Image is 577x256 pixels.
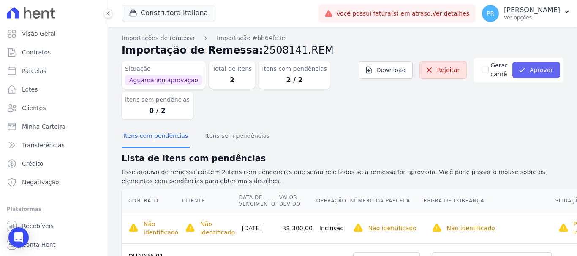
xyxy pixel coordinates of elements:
[203,126,271,148] button: Itens sem pendências
[3,25,104,42] a: Visão Geral
[238,213,278,243] td: [DATE]
[22,159,44,168] span: Crédito
[263,44,334,56] span: 2508141.REM
[447,224,495,232] p: Não identificado
[368,224,416,232] p: Não identificado
[3,137,104,154] a: Transferências
[279,189,316,213] th: Valor devido
[22,104,46,112] span: Clientes
[475,2,577,25] button: PR [PERSON_NAME] Ver opções
[316,213,350,243] td: Inclusão
[144,220,178,237] p: Não identificado
[3,62,104,79] a: Parcelas
[3,44,104,61] a: Contratos
[262,75,327,85] dd: 2 / 2
[22,141,65,149] span: Transferências
[122,34,563,43] nav: Breadcrumb
[3,155,104,172] a: Crédito
[433,10,470,17] a: Ver detalhes
[3,174,104,191] a: Negativação
[8,227,29,248] div: Open Intercom Messenger
[122,152,563,164] h2: Lista de itens com pendências
[490,61,507,79] label: Gerar carnê
[504,14,560,21] p: Ver opções
[3,81,104,98] a: Lotes
[125,95,190,104] dt: Itens sem pendências
[22,48,51,57] span: Contratos
[122,126,190,148] button: Itens com pendências
[122,168,563,186] p: Esse arquivo de remessa contém 2 itens com pendências que serão rejeitados se a remessa for aprov...
[212,75,252,85] dd: 2
[419,61,467,79] a: Rejeitar
[3,118,104,135] a: Minha Carteira
[125,75,202,85] span: Aguardando aprovação
[350,189,423,213] th: Número da Parcela
[3,100,104,116] a: Clientes
[3,236,104,253] a: Conta Hent
[212,65,252,73] dt: Total de Itens
[7,204,101,214] div: Plataformas
[3,218,104,234] a: Recebíveis
[122,189,182,213] th: Contrato
[22,85,38,94] span: Lotes
[504,6,560,14] p: [PERSON_NAME]
[122,5,215,21] button: Construtora Italiana
[125,65,202,73] dt: Situação
[200,220,235,237] p: Não identificado
[182,189,238,213] th: Cliente
[238,189,278,213] th: Data de Vencimento
[423,189,555,213] th: Regra de Cobrança
[22,178,59,186] span: Negativação
[22,240,55,249] span: Conta Hent
[22,30,56,38] span: Visão Geral
[122,34,195,43] a: Importações de remessa
[217,34,285,43] a: Importação #bb64fc3e
[336,9,469,18] span: Você possui fatura(s) em atraso.
[122,43,563,58] h2: Importação de Remessa:
[22,122,65,131] span: Minha Carteira
[487,11,494,16] span: PR
[359,61,413,79] a: Download
[22,222,54,230] span: Recebíveis
[22,67,46,75] span: Parcelas
[262,65,327,73] dt: Itens com pendências
[316,189,350,213] th: Operação
[125,106,190,116] dd: 0 / 2
[512,62,560,78] button: Aprovar
[279,213,316,243] td: R$ 300,00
